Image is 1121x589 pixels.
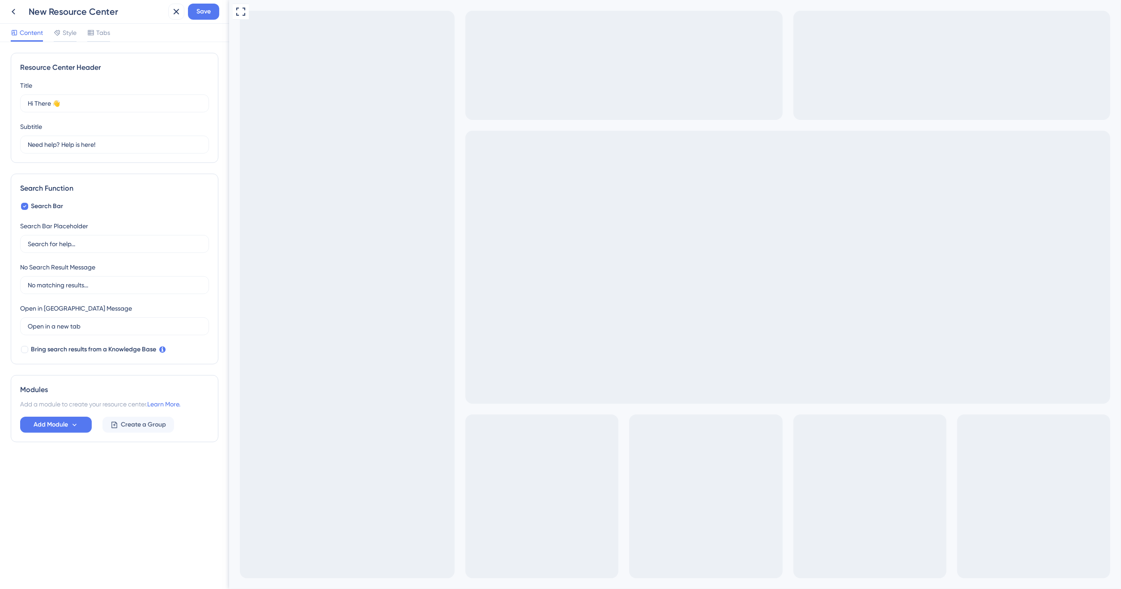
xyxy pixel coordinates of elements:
span: Add Module [34,419,68,430]
div: Open in [GEOGRAPHIC_DATA] Message [20,303,132,314]
input: Description [28,140,201,149]
div: Search Bar Placeholder [20,221,88,231]
div: Modules [20,384,209,395]
span: Search Bar [31,201,63,212]
input: Search for help... [28,239,201,249]
a: Learn More. [147,401,180,408]
div: Subtitle [20,121,42,132]
div: No Search Result Message [20,262,95,273]
div: 3 [50,4,53,12]
input: Title [28,98,201,108]
span: Save [196,6,211,17]
span: Content [20,27,43,38]
input: No matching results... [28,280,201,290]
input: Open in a new tab [28,321,201,331]
div: New Resource Center [29,5,165,18]
div: Resource Center Header [20,62,209,73]
span: Create a Group [121,419,166,430]
span: Bring search results from a Knowledge Base [31,344,156,355]
span: Style [63,27,77,38]
span: Add a module to create your resource center. [20,401,147,408]
button: Save [188,4,219,20]
div: Search Function [20,183,209,194]
button: Add Module [20,417,92,433]
span: Tabs [96,27,110,38]
button: Create a Group [102,417,174,433]
span: Get Started [5,2,44,13]
div: Title [20,80,32,91]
